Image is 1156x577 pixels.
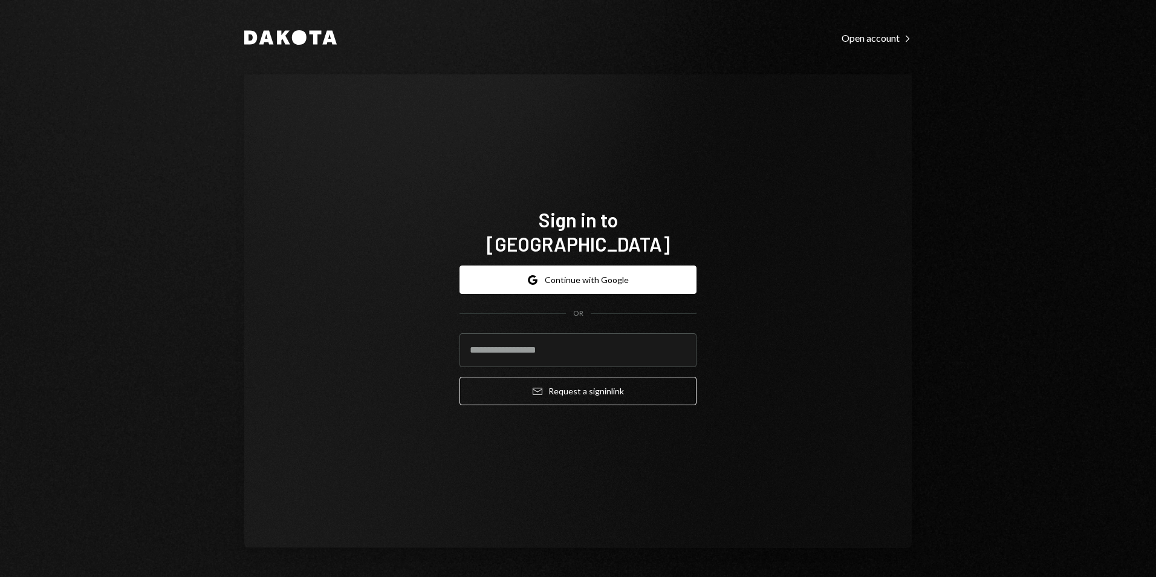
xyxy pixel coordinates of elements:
[459,207,697,256] h1: Sign in to [GEOGRAPHIC_DATA]
[459,377,697,405] button: Request a signinlink
[842,31,912,44] a: Open account
[573,308,583,319] div: OR
[842,32,912,44] div: Open account
[459,266,697,294] button: Continue with Google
